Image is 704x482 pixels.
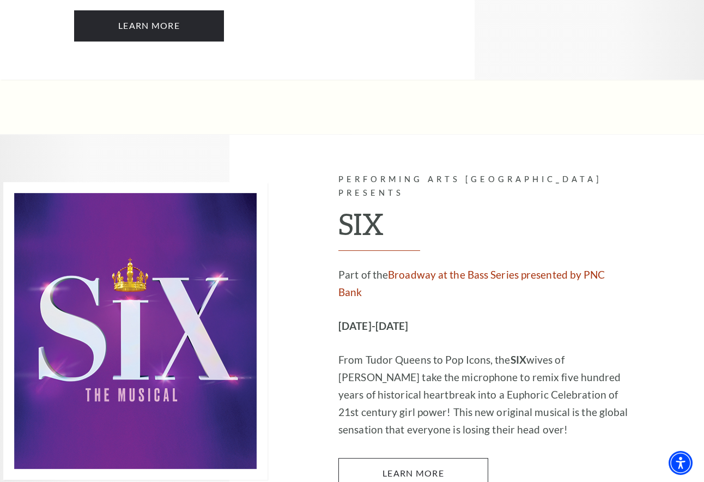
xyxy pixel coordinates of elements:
strong: SIX [511,353,526,366]
p: From Tudor Queens to Pop Icons, the wives of [PERSON_NAME] take the microphone to remix five hund... [338,351,630,438]
div: Accessibility Menu [669,451,693,475]
p: Performing Arts [GEOGRAPHIC_DATA] Presents [338,173,630,200]
a: Learn More A Christmas Story [74,10,224,41]
strong: [DATE]-[DATE] [338,320,408,332]
a: Broadway at the Bass Series presented by PNC Bank [338,268,605,298]
p: Part of the [338,266,630,301]
img: Performing Arts Fort Worth Presents [3,182,268,480]
h2: SIX [338,206,630,251]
